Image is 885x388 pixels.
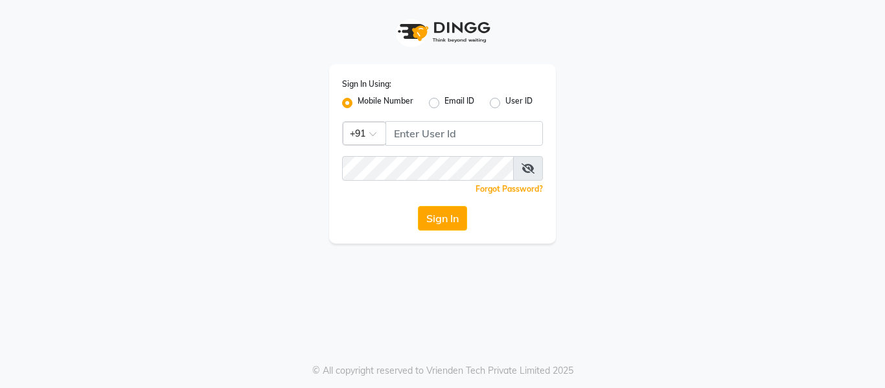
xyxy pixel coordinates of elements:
[418,206,467,231] button: Sign In
[358,95,413,111] label: Mobile Number
[391,13,494,51] img: logo1.svg
[342,156,514,181] input: Username
[444,95,474,111] label: Email ID
[505,95,533,111] label: User ID
[342,78,391,90] label: Sign In Using:
[476,184,543,194] a: Forgot Password?
[385,121,543,146] input: Username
